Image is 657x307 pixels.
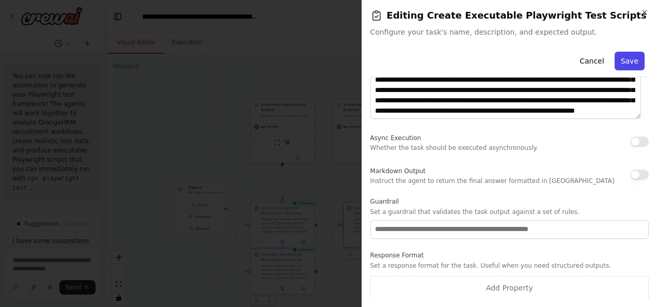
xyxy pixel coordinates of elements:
span: Configure your task's name, description, and expected output. [370,27,649,37]
label: Response Format [370,251,649,259]
button: Save [615,52,645,70]
label: Guardrail [370,197,649,206]
p: Set a response format for the task. Useful when you need structured outputs. [370,262,649,270]
span: Async Execution [370,134,421,142]
h2: Editing Create Executable Playwright Test Scripts [370,8,649,23]
p: Set a guardrail that validates the task output against a set of rules. [370,208,649,216]
button: Add Property [370,276,649,300]
span: Markdown Output [370,167,426,175]
p: Whether the task should be executed asynchronously. [370,144,538,152]
button: Cancel [573,52,610,70]
p: Instruct the agent to return the final answer formatted in [GEOGRAPHIC_DATA] [370,177,615,185]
